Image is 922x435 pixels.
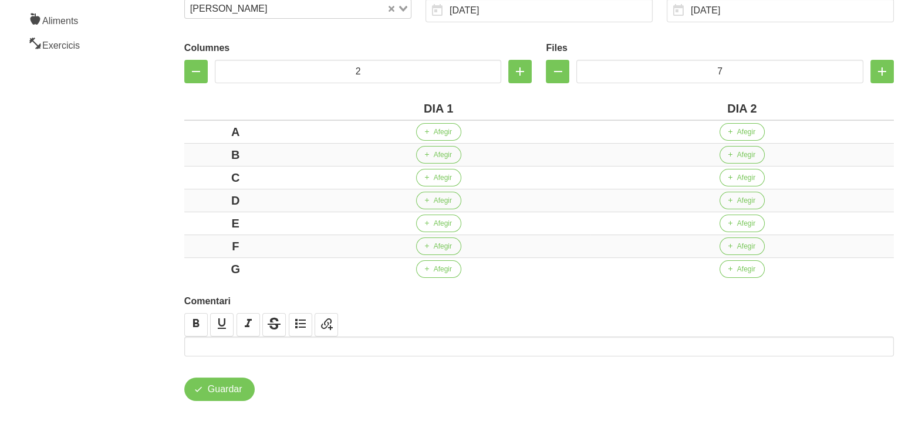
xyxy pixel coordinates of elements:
span: Afegir [434,218,452,229]
button: Afegir [720,169,765,186]
span: Afegir [737,172,755,183]
div: A [189,123,282,141]
button: Afegir [416,123,461,141]
label: Comentari [184,294,894,308]
div: D [189,192,282,209]
a: Aliments [21,7,121,32]
button: Afegir [416,237,461,255]
span: Afegir [737,195,755,206]
span: Guardar [208,382,242,396]
button: Afegir [720,215,765,232]
button: Afegir [416,169,461,186]
div: F [189,237,282,255]
span: Afegir [434,127,452,137]
button: Afegir [720,260,765,278]
a: Exercicis [21,32,121,56]
span: Afegir [434,195,452,206]
button: Clear Selected [389,5,394,13]
span: Afegir [434,149,452,160]
button: Afegir [416,192,461,209]
span: Afegir [434,264,452,274]
span: Afegir [737,241,755,252]
button: Afegir [720,192,765,209]
button: Afegir [720,146,765,164]
button: Afegir [416,215,461,232]
span: Afegir [737,218,755,229]
span: [PERSON_NAME] [187,2,271,16]
input: Search for option [271,2,385,16]
span: Afegir [737,149,755,160]
span: Afegir [737,264,755,274]
label: Files [546,41,894,55]
label: Columnes [184,41,532,55]
button: Afegir [720,123,765,141]
div: DIA 2 [595,100,889,117]
span: Afegir [434,241,452,252]
button: Afegir [416,260,461,278]
div: DIA 1 [292,100,586,117]
div: C [189,169,282,186]
span: Afegir [737,127,755,137]
span: Afegir [434,172,452,183]
div: E [189,215,282,232]
div: G [189,260,282,278]
button: Afegir [416,146,461,164]
button: Guardar [184,378,255,401]
button: Afegir [720,237,765,255]
div: B [189,146,282,164]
